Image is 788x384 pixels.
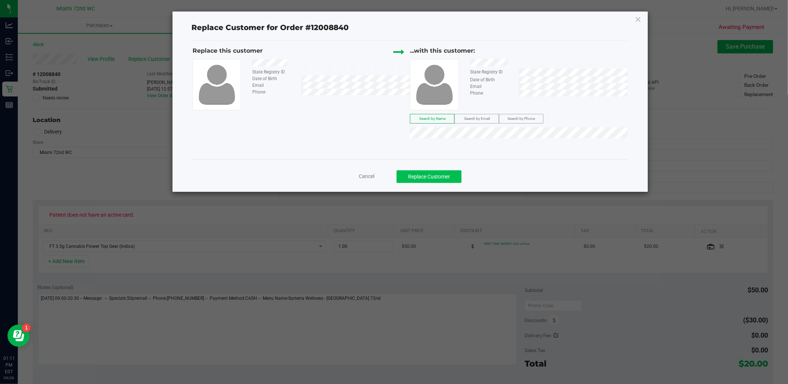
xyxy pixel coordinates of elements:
[464,69,519,75] div: State Registry ID
[419,116,446,121] span: Search by Name
[464,83,519,90] div: Email
[7,325,30,347] iframe: Resource center
[464,116,490,121] span: Search by Email
[247,69,301,75] div: State Registry ID
[464,90,519,96] div: Phone
[22,324,31,332] iframe: Resource center unread badge
[247,82,301,89] div: Email
[194,62,240,107] img: user-icon.png
[187,22,353,34] span: Replace Customer for Order #12008840
[247,89,301,95] div: Phone
[193,47,263,54] span: Replace this customer
[508,116,535,121] span: Search by Phone
[359,173,374,179] span: Cancel
[410,47,475,54] span: ...with this customer:
[412,62,457,107] img: user-icon.png
[464,76,519,83] div: Date of Birth
[397,170,462,183] button: Replace Customer
[247,75,301,82] div: Date of Birth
